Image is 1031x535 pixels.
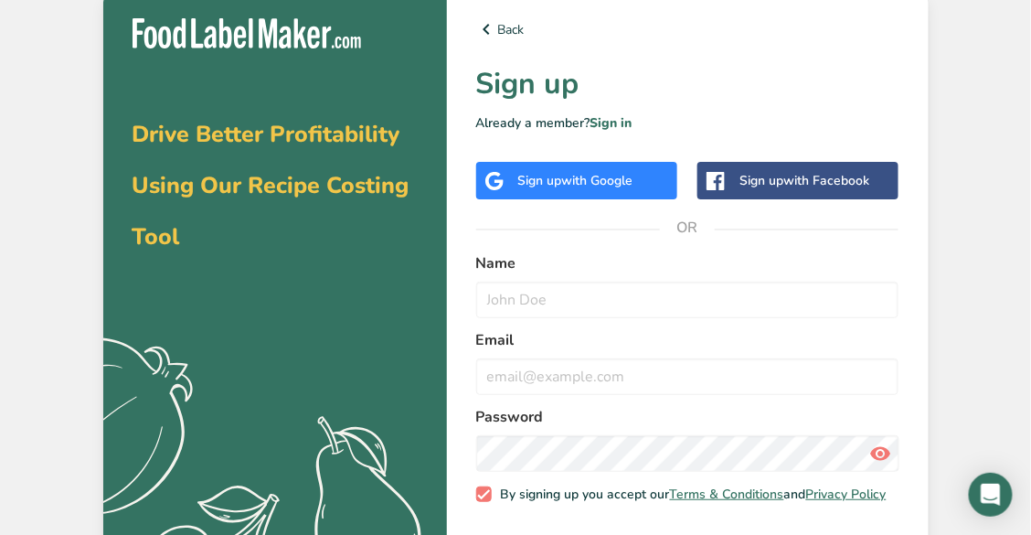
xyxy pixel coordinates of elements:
[739,171,869,190] div: Sign up
[670,486,784,503] a: Terms & Conditions
[476,62,899,106] h1: Sign up
[476,329,899,351] label: Email
[133,119,409,252] span: Drive Better Profitability Using Our Recipe Costing Tool
[133,18,361,48] img: Food Label Maker
[492,487,887,503] span: By signing up you accept our and
[969,473,1013,517] div: Open Intercom Messenger
[476,18,899,40] a: Back
[476,358,899,395] input: email@example.com
[660,200,715,255] span: OR
[476,113,899,133] p: Already a member?
[476,406,899,428] label: Password
[476,252,899,274] label: Name
[476,282,899,318] input: John Doe
[562,172,633,189] span: with Google
[783,172,869,189] span: with Facebook
[590,114,632,132] a: Sign in
[806,486,887,503] a: Privacy Policy
[518,171,633,190] div: Sign up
